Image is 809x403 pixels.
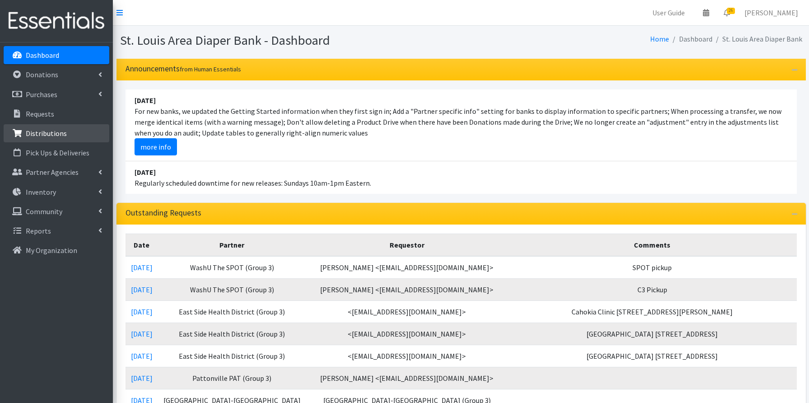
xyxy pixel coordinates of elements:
td: <[EMAIL_ADDRESS][DOMAIN_NAME]> [306,323,508,345]
li: Dashboard [669,33,712,46]
a: Partner Agencies [4,163,109,181]
td: [PERSON_NAME] <[EMAIL_ADDRESS][DOMAIN_NAME]> [306,367,508,389]
a: more info [135,138,177,155]
a: [DATE] [131,307,153,316]
th: Requestor [306,234,508,256]
td: <[EMAIL_ADDRESS][DOMAIN_NAME]> [306,300,508,323]
h3: Outstanding Requests [126,208,201,218]
a: [DATE] [131,329,153,338]
p: Inventory [26,187,56,197]
small: from Human Essentials [180,65,241,73]
a: Home [650,34,669,43]
p: Dashboard [26,51,59,60]
span: 26 [727,8,735,14]
p: Community [26,207,62,216]
a: User Guide [645,4,692,22]
td: <[EMAIL_ADDRESS][DOMAIN_NAME]> [306,345,508,367]
li: Regularly scheduled downtime for new releases: Sundays 10am-1pm Eastern. [126,161,797,194]
td: WashU The SPOT (Group 3) [158,256,307,279]
strong: [DATE] [135,168,156,177]
a: Community [4,202,109,220]
th: Comments [508,234,797,256]
a: [PERSON_NAME] [737,4,805,22]
h3: Announcements [126,64,241,74]
td: WashU The SPOT (Group 3) [158,278,307,300]
a: Inventory [4,183,109,201]
a: Requests [4,105,109,123]
td: East Side Health District (Group 3) [158,323,307,345]
a: My Organization [4,241,109,259]
a: Dashboard [4,46,109,64]
p: Distributions [26,129,67,138]
li: For new banks, we updated the Getting Started information when they first sign in; Add a "Partner... [126,89,797,161]
a: Pick Ups & Deliveries [4,144,109,162]
a: 26 [716,4,737,22]
p: My Organization [26,246,77,255]
a: Reports [4,222,109,240]
a: [DATE] [131,374,153,383]
p: Purchases [26,90,57,99]
p: Requests [26,109,54,118]
p: Reports [26,226,51,235]
p: Donations [26,70,58,79]
td: SPOT pickup [508,256,797,279]
td: East Side Health District (Group 3) [158,300,307,323]
td: C3 Pickup [508,278,797,300]
td: [GEOGRAPHIC_DATA] [STREET_ADDRESS] [508,345,797,367]
a: [DATE] [131,351,153,361]
a: Donations [4,66,109,84]
a: Purchases [4,85,109,103]
a: [DATE] [131,285,153,294]
td: East Side Health District (Group 3) [158,345,307,367]
p: Partner Agencies [26,168,79,177]
th: Date [126,234,158,256]
strong: [DATE] [135,96,156,105]
p: Pick Ups & Deliveries [26,148,89,157]
a: Distributions [4,124,109,142]
td: Cahokia Clinic [STREET_ADDRESS][PERSON_NAME] [508,300,797,323]
a: [DATE] [131,263,153,272]
td: [PERSON_NAME] <[EMAIL_ADDRESS][DOMAIN_NAME]> [306,256,508,279]
td: Pattonville PAT (Group 3) [158,367,307,389]
td: [GEOGRAPHIC_DATA] [STREET_ADDRESS] [508,323,797,345]
img: HumanEssentials [4,6,109,36]
th: Partner [158,234,307,256]
h1: St. Louis Area Diaper Bank - Dashboard [120,33,458,48]
td: [PERSON_NAME] <[EMAIL_ADDRESS][DOMAIN_NAME]> [306,278,508,300]
li: St. Louis Area Diaper Bank [712,33,802,46]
